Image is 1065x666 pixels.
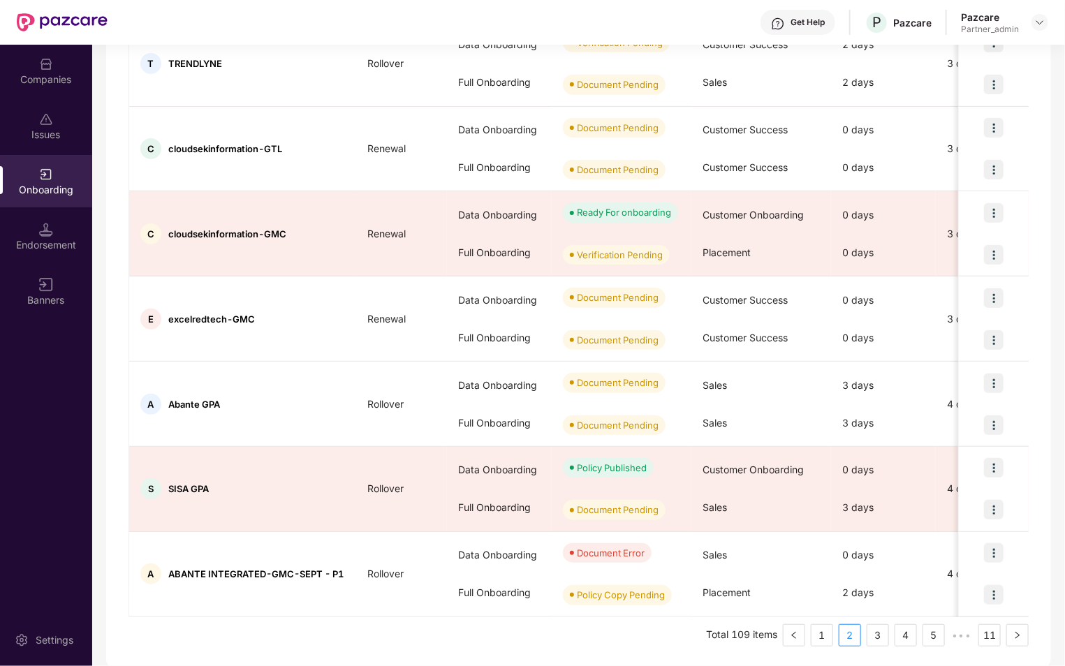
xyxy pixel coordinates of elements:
[577,77,659,91] div: Document Pending
[984,75,1004,94] img: icon
[984,330,1004,350] img: icon
[831,574,936,612] div: 2 days
[867,625,888,646] a: 3
[577,205,671,219] div: Ready For onboarding
[936,311,1055,327] div: 3 days
[168,483,209,494] span: SISA GPA
[984,500,1004,519] img: icon
[703,294,788,306] span: Customer Success
[703,379,727,391] span: Sales
[140,563,161,584] div: A
[811,625,832,646] a: 1
[703,549,727,561] span: Sales
[168,228,286,239] span: cloudsekinformation-GMC
[356,228,417,239] span: Renewal
[17,13,108,31] img: New Pazcare Logo
[984,415,1004,435] img: icon
[447,234,552,272] div: Full Onboarding
[703,464,804,475] span: Customer Onboarding
[703,209,804,221] span: Customer Onboarding
[447,574,552,612] div: Full Onboarding
[771,17,785,31] img: svg+xml;base64,PHN2ZyBpZD0iSGVscC0zMngzMiIgeG1sbnM9Imh0dHA6Ly93d3cudzMub3JnLzIwMDAvc3ZnIiB3aWR0aD...
[577,163,659,177] div: Document Pending
[936,56,1055,71] div: 3 days
[140,223,161,244] div: C
[831,451,936,489] div: 0 days
[790,631,798,639] span: left
[577,418,659,432] div: Document Pending
[831,404,936,442] div: 3 days
[39,168,53,182] img: svg+xml;base64,PHN2ZyB3aWR0aD0iMjAiIGhlaWdodD0iMjAiIHZpZXdCb3g9IjAgMCAyMCAyMCIgZmlsbD0ibm9uZSIgeG...
[893,16,932,29] div: Pazcare
[140,309,161,330] div: E
[39,112,53,126] img: svg+xml;base64,PHN2ZyBpZD0iSXNzdWVzX2Rpc2FibGVkIiB4bWxucz0iaHR0cDovL3d3dy53My5vcmcvMjAwMC9zdmciIH...
[39,57,53,71] img: svg+xml;base64,PHN2ZyBpZD0iQ29tcGFuaWVzIiB4bWxucz0iaHR0cDovL3d3dy53My5vcmcvMjAwMC9zdmciIHdpZHRoPS...
[39,278,53,292] img: svg+xml;base64,PHN2ZyB3aWR0aD0iMTYiIGhlaWdodD0iMTYiIHZpZXdCb3g9IjAgMCAxNiAxNiIgZmlsbD0ibm9uZSIgeG...
[936,226,1055,242] div: 3 days
[577,461,647,475] div: Policy Published
[984,288,1004,308] img: icon
[811,624,833,646] li: 1
[577,503,659,517] div: Document Pending
[831,234,936,272] div: 0 days
[706,624,777,646] li: Total 109 items
[356,57,415,69] span: Rollover
[984,458,1004,478] img: icon
[831,64,936,101] div: 2 days
[978,624,1001,646] li: 11
[140,53,161,74] div: T
[984,543,1004,563] img: icon
[1006,624,1029,646] button: right
[831,26,936,64] div: 2 days
[168,399,220,410] span: Abante GPA
[140,478,161,499] div: S
[703,332,788,343] span: Customer Success
[831,536,936,574] div: 0 days
[447,64,552,101] div: Full Onboarding
[831,111,936,149] div: 0 days
[961,10,1019,24] div: Pazcare
[831,489,936,526] div: 3 days
[168,58,222,69] span: TRENDLYNE
[936,481,1055,496] div: 4 days
[831,319,936,357] div: 0 days
[168,313,255,325] span: excelredtech-GMC
[447,149,552,186] div: Full Onboarding
[168,143,282,154] span: cloudsekinformation-GTL
[950,624,973,646] li: Next 5 Pages
[140,394,161,415] div: A
[703,161,788,173] span: Customer Success
[356,313,417,325] span: Renewal
[936,566,1055,582] div: 4 days
[356,142,417,154] span: Renewal
[447,367,552,404] div: Data Onboarding
[577,546,645,560] div: Document Error
[1006,624,1029,646] li: Next Page
[872,14,881,31] span: P
[1013,631,1022,639] span: right
[984,203,1004,223] img: icon
[356,482,415,494] span: Rollover
[984,245,1004,265] img: icon
[703,501,727,513] span: Sales
[447,111,552,149] div: Data Onboarding
[831,367,936,404] div: 3 days
[447,451,552,489] div: Data Onboarding
[447,404,552,442] div: Full Onboarding
[791,17,825,28] div: Get Help
[950,624,973,646] span: •••
[783,624,805,646] li: Previous Page
[703,124,788,135] span: Customer Success
[984,585,1004,605] img: icon
[923,625,944,646] a: 5
[979,625,1000,646] a: 11
[895,625,916,646] a: 4
[577,248,663,262] div: Verification Pending
[31,633,78,647] div: Settings
[15,633,29,647] img: svg+xml;base64,PHN2ZyBpZD0iU2V0dGluZy0yMHgyMCIgeG1sbnM9Imh0dHA6Ly93d3cudzMub3JnLzIwMDAvc3ZnIiB3aW...
[703,76,727,88] span: Sales
[140,138,161,159] div: C
[936,141,1055,156] div: 3 days
[1034,17,1045,28] img: svg+xml;base64,PHN2ZyBpZD0iRHJvcGRvd24tMzJ4MzIiIHhtbG5zPSJodHRwOi8vd3d3LnczLm9yZy8yMDAwL3N2ZyIgd2...
[577,376,659,390] div: Document Pending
